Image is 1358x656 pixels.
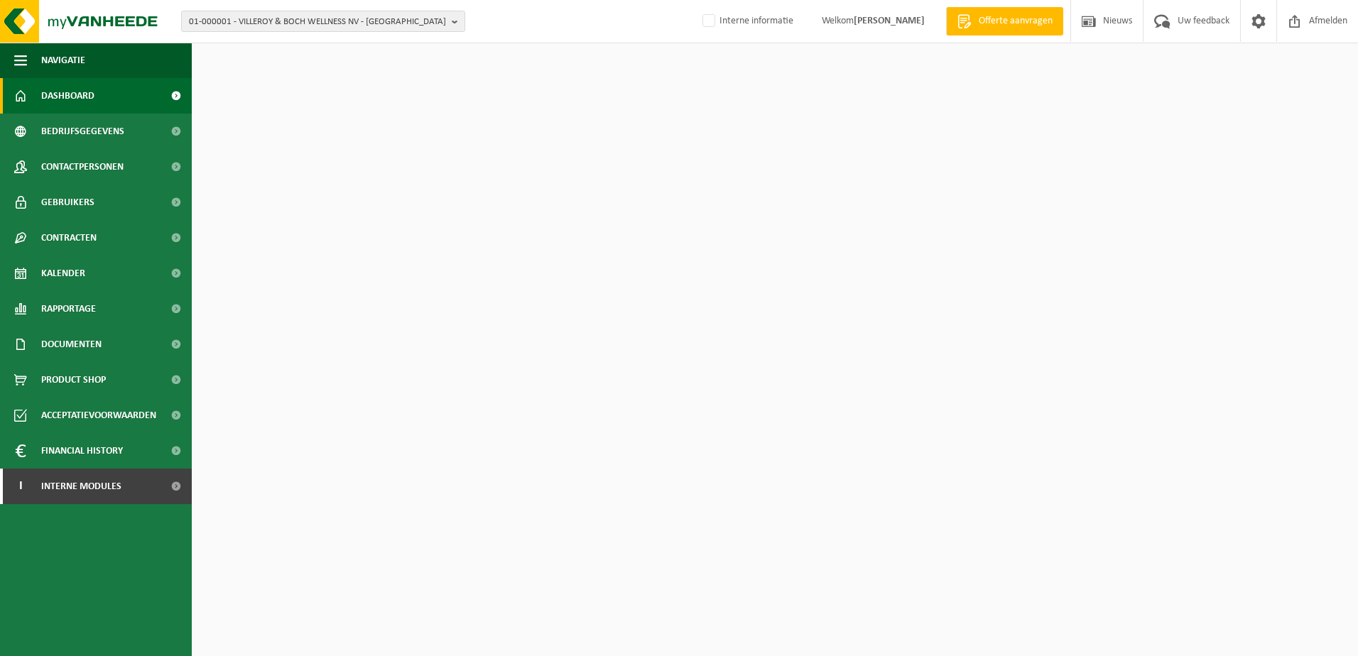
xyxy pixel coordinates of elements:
[975,14,1056,28] span: Offerte aanvragen
[41,398,156,433] span: Acceptatievoorwaarden
[41,185,94,220] span: Gebruikers
[41,362,106,398] span: Product Shop
[41,291,96,327] span: Rapportage
[14,469,27,504] span: I
[41,220,97,256] span: Contracten
[41,114,124,149] span: Bedrijfsgegevens
[41,256,85,291] span: Kalender
[41,469,121,504] span: Interne modules
[41,149,124,185] span: Contactpersonen
[181,11,465,32] button: 01-000001 - VILLEROY & BOCH WELLNESS NV - [GEOGRAPHIC_DATA]
[41,433,123,469] span: Financial History
[700,11,793,32] label: Interne informatie
[41,43,85,78] span: Navigatie
[854,16,925,26] strong: [PERSON_NAME]
[946,7,1063,35] a: Offerte aanvragen
[189,11,446,33] span: 01-000001 - VILLEROY & BOCH WELLNESS NV - [GEOGRAPHIC_DATA]
[41,78,94,114] span: Dashboard
[41,327,102,362] span: Documenten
